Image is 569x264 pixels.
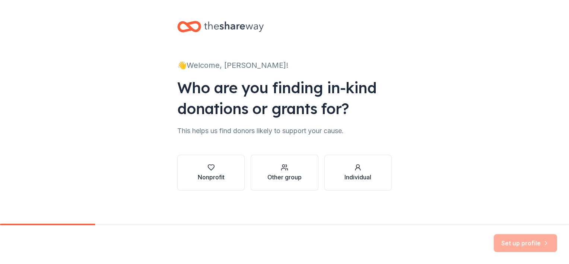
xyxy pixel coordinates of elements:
[177,59,392,71] div: 👋 Welcome, [PERSON_NAME]!
[177,77,392,119] div: Who are you finding in-kind donations or grants for?
[324,155,392,191] button: Individual
[177,125,392,137] div: This helps us find donors likely to support your cause.
[198,173,225,182] div: Nonprofit
[344,173,371,182] div: Individual
[267,173,302,182] div: Other group
[177,155,245,191] button: Nonprofit
[251,155,318,191] button: Other group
